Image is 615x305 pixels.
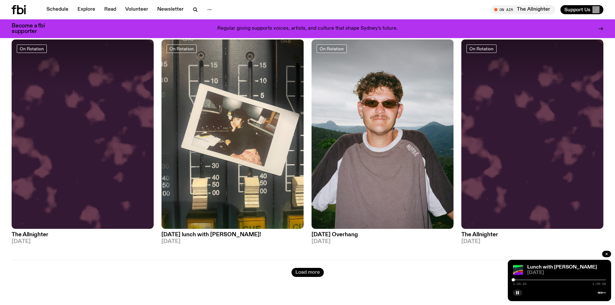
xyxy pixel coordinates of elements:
a: On Rotation [17,45,47,53]
h3: The Allnighter [12,232,154,238]
a: On Rotation [466,45,497,53]
a: [DATE] Overhang[DATE] [312,229,454,244]
button: Support Us [560,5,603,14]
p: Regular giving supports voices, artists, and culture that shape Sydney’s future. [217,26,398,32]
a: Schedule [43,5,72,14]
a: Volunteer [121,5,152,14]
a: On Rotation [317,45,347,53]
a: Read [100,5,120,14]
h3: The Allnighter [461,232,603,238]
h3: Become a fbi supporter [12,23,53,34]
a: Newsletter [153,5,188,14]
a: The Allnighter[DATE] [12,229,154,244]
h3: [DATE] Overhang [312,232,454,238]
a: Explore [74,5,99,14]
span: Support Us [564,7,590,13]
button: Load more [292,268,324,277]
span: [DATE] [12,239,154,244]
span: [DATE] [461,239,603,244]
span: On Rotation [469,46,494,51]
a: The Allnighter[DATE] [461,229,603,244]
button: On AirThe Allnighter [491,5,555,14]
a: On Rotation [167,45,197,53]
span: 1:59:58 [592,282,606,286]
h3: [DATE] lunch with [PERSON_NAME]! [161,232,303,238]
span: [DATE] [527,270,606,275]
a: Lunch with [PERSON_NAME] [527,265,597,270]
span: On Rotation [169,46,194,51]
span: [DATE] [312,239,454,244]
span: On Rotation [320,46,344,51]
img: Harrie Hastings stands in front of cloud-covered sky and rolling hills. He's wearing sunglasses a... [312,39,454,229]
span: 0:00:20 [513,282,527,286]
span: [DATE] [161,239,303,244]
span: On Rotation [20,46,44,51]
img: A polaroid of Ella Avni in the studio on top of the mixer which is also located in the studio. [161,39,303,229]
a: [DATE] lunch with [PERSON_NAME]![DATE] [161,229,303,244]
